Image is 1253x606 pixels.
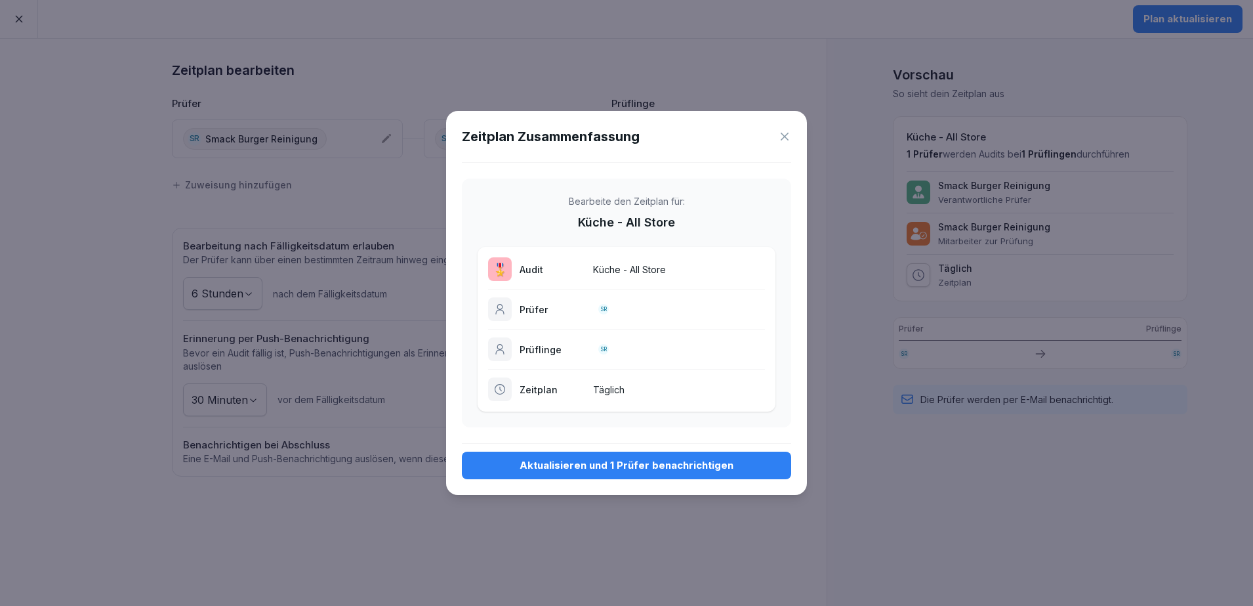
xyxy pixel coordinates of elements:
h1: Zeitplan Zusammenfassung [462,127,640,146]
p: Küche - All Store [578,213,675,231]
p: Prüfer [520,303,585,316]
div: SR [598,344,609,355]
button: Aktualisieren und 1 Prüfer benachrichtigen [462,452,791,479]
p: 🎖️ [493,261,507,278]
div: SR [598,304,609,314]
p: Küche - All Store [593,263,765,276]
div: Aktualisieren und 1 Prüfer benachrichtigen [472,458,781,473]
p: Prüflinge [520,343,585,357]
p: Zeitplan [520,383,585,397]
p: Bearbeite den Zeitplan für: [569,194,685,208]
p: Täglich [593,383,765,397]
p: Audit [520,263,585,276]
